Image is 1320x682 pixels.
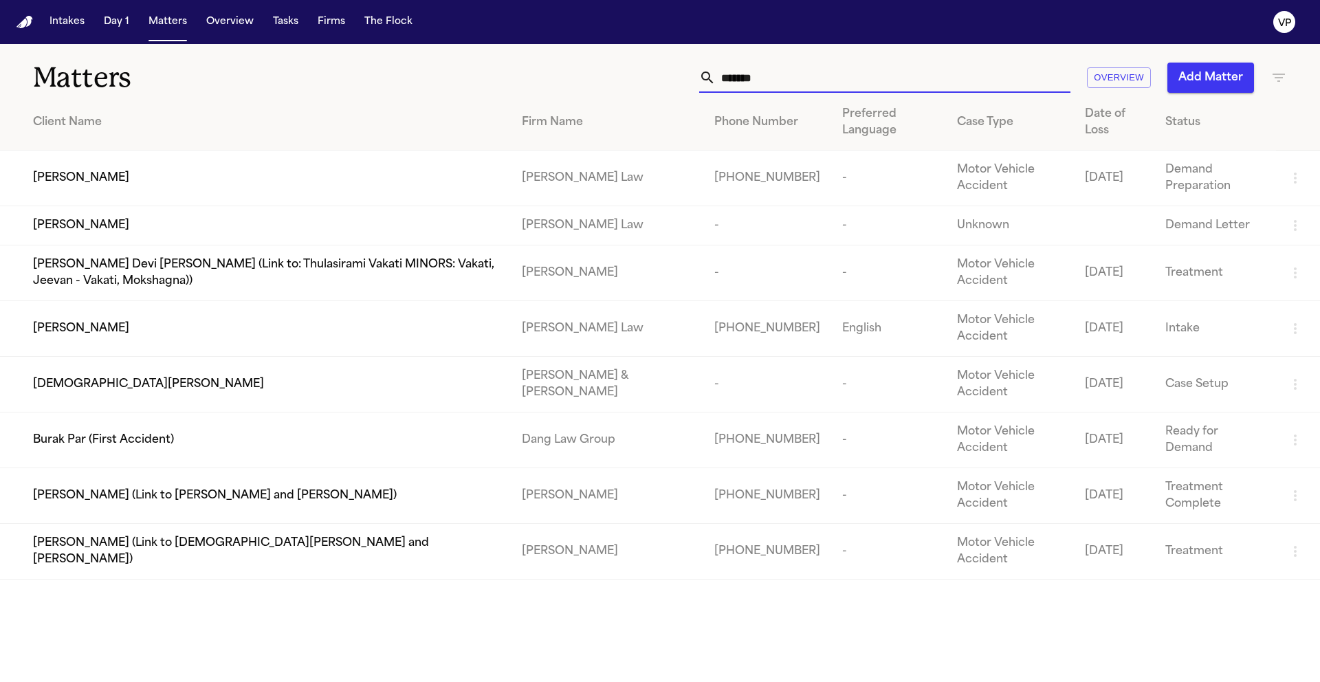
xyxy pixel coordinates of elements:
[1074,524,1154,580] td: [DATE]
[33,535,500,568] span: [PERSON_NAME] (Link to [DEMOGRAPHIC_DATA][PERSON_NAME] and [PERSON_NAME])
[511,357,703,412] td: [PERSON_NAME] & [PERSON_NAME]
[831,301,946,357] td: English
[703,524,831,580] td: [PHONE_NUMBER]
[1154,301,1276,357] td: Intake
[831,468,946,524] td: -
[511,151,703,206] td: [PERSON_NAME] Law
[831,524,946,580] td: -
[1074,357,1154,412] td: [DATE]
[1154,524,1276,580] td: Treatment
[33,114,500,131] div: Client Name
[946,245,1074,301] td: Motor Vehicle Accident
[33,487,397,504] span: [PERSON_NAME] (Link to [PERSON_NAME] and [PERSON_NAME])
[511,412,703,468] td: Dang Law Group
[1154,412,1276,468] td: Ready for Demand
[946,206,1074,245] td: Unknown
[703,468,831,524] td: [PHONE_NUMBER]
[1074,151,1154,206] td: [DATE]
[33,376,264,393] span: [DEMOGRAPHIC_DATA][PERSON_NAME]
[33,217,129,234] span: [PERSON_NAME]
[16,16,33,29] a: Home
[98,10,135,34] button: Day 1
[511,468,703,524] td: [PERSON_NAME]
[831,206,946,245] td: -
[1154,357,1276,412] td: Case Setup
[1154,151,1276,206] td: Demand Preparation
[946,301,1074,357] td: Motor Vehicle Accident
[267,10,304,34] button: Tasks
[359,10,418,34] button: The Flock
[511,206,703,245] td: [PERSON_NAME] Law
[957,114,1063,131] div: Case Type
[946,357,1074,412] td: Motor Vehicle Accident
[946,524,1074,580] td: Motor Vehicle Accident
[703,301,831,357] td: [PHONE_NUMBER]
[1165,114,1265,131] div: Status
[143,10,192,34] button: Matters
[1074,301,1154,357] td: [DATE]
[511,301,703,357] td: [PERSON_NAME] Law
[703,151,831,206] td: [PHONE_NUMBER]
[312,10,351,34] button: Firms
[714,114,820,131] div: Phone Number
[946,412,1074,468] td: Motor Vehicle Accident
[1154,245,1276,301] td: Treatment
[1167,63,1254,93] button: Add Matter
[831,412,946,468] td: -
[33,170,129,186] span: [PERSON_NAME]
[946,468,1074,524] td: Motor Vehicle Accident
[1154,468,1276,524] td: Treatment Complete
[511,245,703,301] td: [PERSON_NAME]
[1085,106,1143,139] div: Date of Loss
[1074,468,1154,524] td: [DATE]
[831,245,946,301] td: -
[33,256,500,289] span: [PERSON_NAME] Devi [PERSON_NAME] (Link to: Thulasirami Vakati MINORS: Vakati, Jeevan - Vakati, Mo...
[1154,206,1276,245] td: Demand Letter
[1074,412,1154,468] td: [DATE]
[16,16,33,29] img: Finch Logo
[703,206,831,245] td: -
[33,320,129,337] span: [PERSON_NAME]
[44,10,90,34] button: Intakes
[1074,245,1154,301] td: [DATE]
[201,10,259,34] button: Overview
[703,412,831,468] td: [PHONE_NUMBER]
[831,357,946,412] td: -
[33,432,174,448] span: Burak Par (First Accident)
[703,357,831,412] td: -
[33,60,398,95] h1: Matters
[831,151,946,206] td: -
[703,245,831,301] td: -
[1087,67,1151,89] button: Overview
[946,151,1074,206] td: Motor Vehicle Accident
[511,524,703,580] td: [PERSON_NAME]
[522,114,692,131] div: Firm Name
[842,106,935,139] div: Preferred Language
